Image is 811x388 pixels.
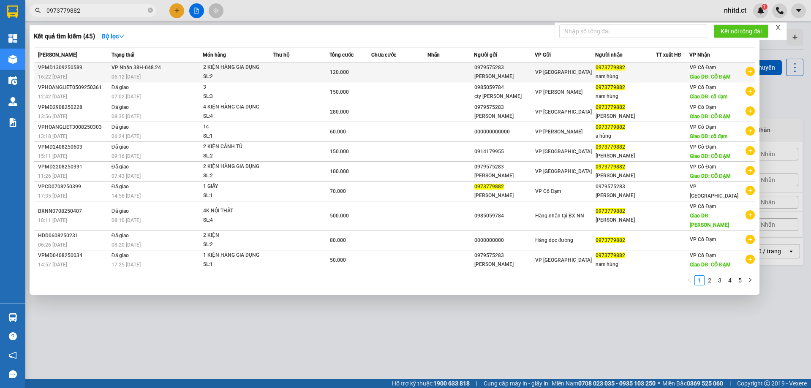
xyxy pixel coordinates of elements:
[596,84,625,90] span: 0973779882
[474,163,534,171] div: 0979575283
[714,24,768,38] button: Kết nối tổng đài
[596,92,656,101] div: nam hùng
[474,184,504,190] span: 0973779882
[596,112,656,121] div: [PERSON_NAME]
[427,52,440,58] span: Nhãn
[102,33,125,40] strong: Bộ lọc
[746,106,755,116] span: plus-circle
[705,276,714,285] a: 2
[38,242,67,248] span: 06:26 [DATE]
[330,69,349,75] span: 120.000
[112,252,129,258] span: Đã giao
[38,231,109,240] div: HDD0608250231
[474,103,534,112] div: 0979575283
[596,260,656,269] div: nam hùng
[203,251,267,260] div: 1 KIỆN HÀNG GIA DỤNG
[725,276,735,285] a: 4
[690,65,716,71] span: VP Cổ Đạm
[474,128,534,136] div: 000000000000
[596,72,656,81] div: nam hùng
[112,124,129,130] span: Đã giao
[203,52,226,58] span: Món hàng
[95,30,131,43] button: Bộ lọcdown
[38,103,109,112] div: VPMD2908250228
[684,275,694,285] button: left
[38,52,77,58] span: [PERSON_NAME]
[112,94,141,100] span: 07:02 [DATE]
[38,173,67,179] span: 11:26 [DATE]
[9,351,17,359] span: notification
[38,133,67,139] span: 13:18 [DATE]
[112,144,129,150] span: Đã giao
[34,32,95,41] h3: Kết quả tìm kiếm ( 45 )
[596,132,656,141] div: a hùng
[690,262,730,268] span: Giao DĐ: CỔ ĐẠM
[203,103,267,112] div: 4 KIỆN HÀNG GIA DỤNG
[330,109,349,115] span: 280.000
[596,216,656,225] div: [PERSON_NAME]
[474,236,534,245] div: 0000000000
[38,74,67,80] span: 16:22 [DATE]
[112,114,141,119] span: 08:35 [DATE]
[746,126,755,136] span: plus-circle
[596,104,625,110] span: 0973779882
[203,191,267,201] div: SL: 1
[203,182,267,191] div: 1 GIẤY
[203,92,267,101] div: SL: 3
[474,83,534,92] div: 0985059784
[38,217,67,223] span: 18:11 [DATE]
[38,182,109,191] div: VPCD0708250399
[203,72,267,81] div: SL: 2
[8,97,17,106] img: warehouse-icon
[112,217,141,223] span: 08:10 [DATE]
[7,5,18,18] img: logo-vxr
[690,252,716,258] span: VP Cổ Đạm
[203,63,267,72] div: 2 KIỆN HÀNG GIA DỤNG
[746,146,755,155] span: plus-circle
[203,162,267,171] div: 2 KIỆN HÀNG GIA DỤNG
[690,144,716,150] span: VP Cổ Đạm
[474,251,534,260] div: 0979575283
[690,164,716,170] span: VP Cổ Đạm
[38,163,109,171] div: VPMD2208250391
[38,251,109,260] div: VPMD0408250034
[746,235,755,244] span: plus-circle
[746,210,755,220] span: plus-circle
[690,94,727,100] span: Giao DĐ: cổ đạm
[687,277,692,282] span: left
[745,275,755,285] li: Next Page
[203,83,267,92] div: 3
[690,173,730,179] span: Giao DĐ: CỔ ĐẠM
[596,144,625,150] span: 0973779882
[9,332,17,340] span: question-circle
[112,173,141,179] span: 07:43 [DATE]
[690,213,729,228] span: Giao DĐ: [PERSON_NAME]
[8,55,17,64] img: warehouse-icon
[112,262,141,268] span: 17:25 [DATE]
[715,275,725,285] li: 3
[775,24,781,30] span: close
[203,142,267,152] div: 2 KIỆN CÁNH TỦ
[112,242,141,248] span: 08:20 [DATE]
[474,63,534,72] div: 0979575283
[535,257,592,263] span: VP [GEOGRAPHIC_DATA]
[38,123,109,132] div: VPHOANGLIET3008250303
[735,276,745,285] a: 5
[689,52,710,58] span: VP Nhận
[596,152,656,160] div: [PERSON_NAME]
[8,118,17,127] img: solution-icon
[38,94,67,100] span: 12:42 [DATE]
[474,52,497,58] span: Người gửi
[474,112,534,121] div: [PERSON_NAME]
[535,213,584,219] span: Hàng nhận tại BX NN
[690,203,716,209] span: VP Cổ Đạm
[705,275,715,285] li: 2
[148,8,153,13] span: close-circle
[596,191,656,200] div: [PERSON_NAME]
[112,193,141,199] span: 14:56 [DATE]
[535,69,592,75] span: VP [GEOGRAPHIC_DATA]
[535,168,592,174] span: VP [GEOGRAPHIC_DATA]
[474,72,534,81] div: [PERSON_NAME]
[330,213,349,219] span: 500.000
[203,260,267,269] div: SL: 1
